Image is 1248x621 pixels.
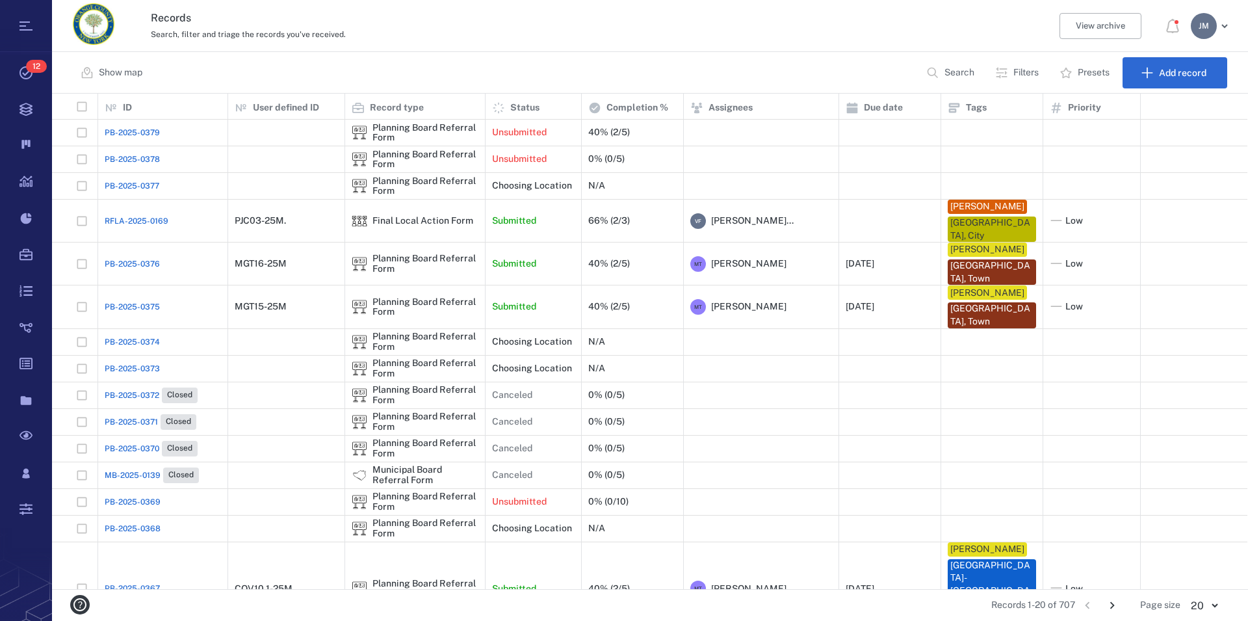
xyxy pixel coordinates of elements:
p: Canceled [492,442,532,455]
p: Due date [864,101,903,114]
a: RFLA-2025-0169 [105,215,168,227]
div: J M [1191,13,1217,39]
div: N/A [588,523,605,533]
div: 40% (2/5) [588,584,630,594]
div: Planning Board Referral Form [352,414,367,430]
button: Search [918,57,985,88]
div: [DATE] [846,259,874,269]
div: N/A [588,337,605,347]
div: Planning Board Referral Form [372,254,478,274]
div: [GEOGRAPHIC_DATA], City [950,217,1033,242]
div: Planning Board Referral Form [372,150,478,170]
div: 0% (0/5) [588,470,625,480]
div: 0% (0/5) [588,154,625,164]
a: MB-2025-0139Closed [105,468,199,483]
img: icon Final Local Action Form [352,213,367,229]
div: Planning Board Referral Form [352,521,367,536]
div: M T [690,581,706,596]
a: PB-2025-0367 [105,583,160,594]
a: PB-2025-0377 [105,180,159,192]
div: [DATE] [846,584,874,594]
div: [GEOGRAPHIC_DATA], Town [950,259,1033,285]
img: icon Planning Board Referral Form [352,334,367,350]
p: Unsubmitted [492,126,547,139]
img: icon Planning Board Referral Form [352,521,367,536]
p: Submitted [492,258,536,271]
div: Planning Board Referral Form [372,579,478,599]
a: PB-2025-0369 [105,496,161,508]
div: [PERSON_NAME] [950,543,1024,556]
p: Tags [966,101,987,114]
span: Closed [164,443,195,454]
div: PJC03-25M. [235,216,286,226]
span: Low [1065,583,1083,596]
button: Add record [1123,57,1227,88]
button: help [65,590,95,620]
p: Unsubmitted [492,495,547,509]
span: [PERSON_NAME]... [711,215,794,228]
button: Show map [73,57,153,88]
p: Status [510,101,539,114]
a: PB-2025-0373 [105,363,160,375]
p: Choosing Location [492,336,572,349]
div: Planning Board Referral Form [352,178,367,194]
div: Municipal Board Referral Form [352,468,367,483]
button: JM [1191,13,1232,39]
p: Search [944,66,974,79]
span: [PERSON_NAME] [711,583,786,596]
div: Planning Board Referral Form [372,123,478,143]
div: 0% (0/5) [588,417,625,427]
div: 40% (2/5) [588,127,630,137]
a: PB-2025-0375 [105,301,160,313]
div: Planning Board Referral Form [352,441,367,456]
div: Municipal Board Referral Form [372,465,478,485]
div: Planning Board Referral Form [352,388,367,403]
span: Records 1-20 of 707 [991,599,1075,612]
button: View archive [1059,13,1141,39]
div: COV10.1-25M [235,584,292,594]
button: Filters [987,57,1049,88]
div: Planning Board Referral Form [372,412,478,432]
div: [PERSON_NAME] [950,200,1024,213]
div: Planning Board Referral Form [352,256,367,272]
div: M T [690,299,706,315]
span: Search, filter and triage the records you've received. [151,30,346,39]
img: icon Planning Board Referral Form [352,414,367,430]
div: Planning Board Referral Form [352,361,367,377]
p: Show map [99,66,142,79]
div: Planning Board Referral Form [352,581,367,596]
p: Canceled [492,469,532,482]
span: Closed [163,416,194,427]
span: Closed [166,469,196,481]
div: 0% (0/5) [588,443,625,453]
div: [GEOGRAPHIC_DATA], Town [950,302,1033,328]
p: Filters [1013,66,1039,79]
div: Planning Board Referral Form [372,492,478,512]
a: PB-2025-0372Closed [105,388,198,403]
img: icon Municipal Board Referral Form [352,468,367,483]
div: Planning Board Referral Form [372,358,478,378]
p: Unsubmitted [492,153,547,166]
span: Page size [1140,599,1180,612]
div: Planning Board Referral Form [372,332,478,352]
span: Closed [164,390,195,401]
img: icon Planning Board Referral Form [352,388,367,403]
a: PB-2025-0370Closed [105,441,198,456]
a: PB-2025-0374 [105,336,160,348]
div: 0% (0/10) [588,497,629,507]
span: MB-2025-0139 [105,469,161,481]
p: ID [123,101,132,114]
a: PB-2025-0376 [105,258,160,270]
span: PB-2025-0379 [105,127,160,139]
span: 12 [26,60,47,73]
img: icon Planning Board Referral Form [352,581,367,596]
span: PB-2025-0370 [105,443,159,455]
div: [DATE] [846,302,874,311]
a: PB-2025-0368 [105,523,161,535]
nav: pagination navigation [1075,595,1124,616]
span: Low [1065,300,1083,313]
